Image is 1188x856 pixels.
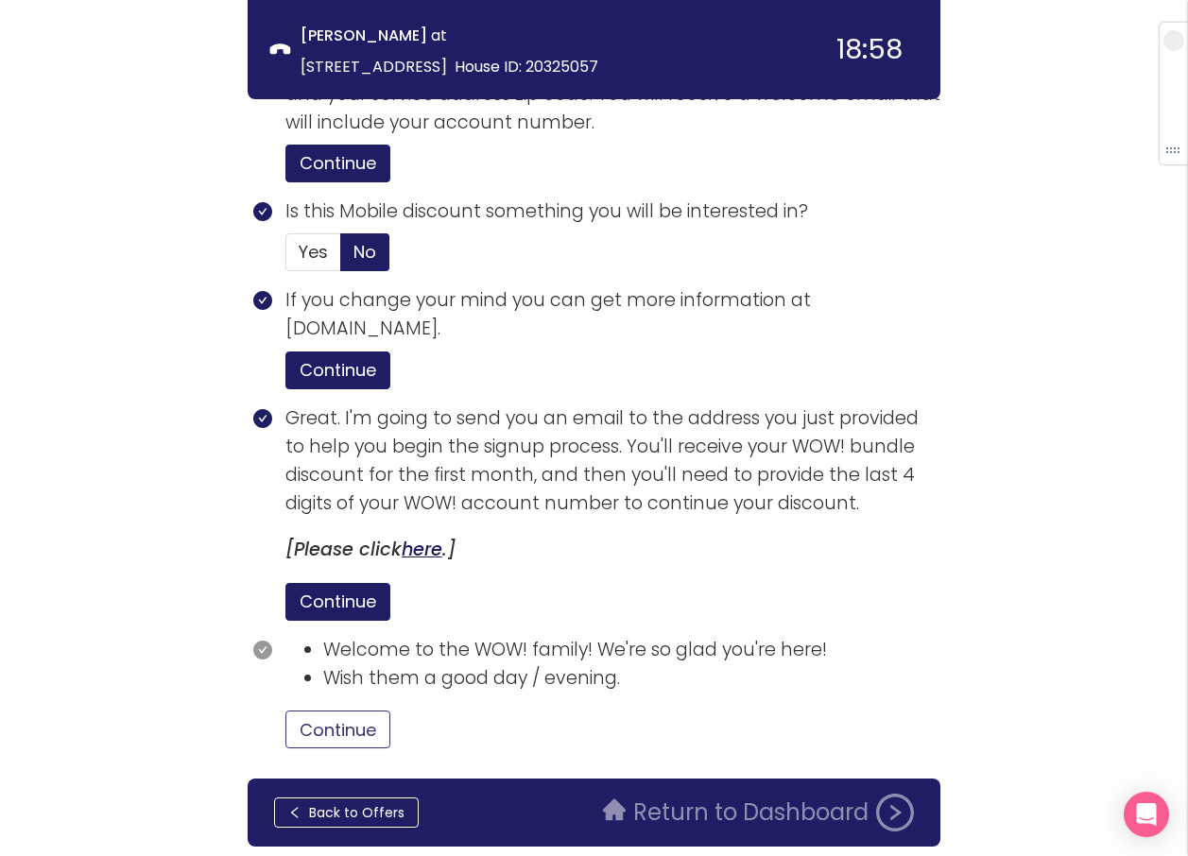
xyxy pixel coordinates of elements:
[592,794,925,831] button: Return to Dashboard
[253,291,272,310] span: check-circle
[836,36,903,63] div: 18:58
[301,25,427,46] strong: [PERSON_NAME]
[253,641,272,659] span: check-circle
[353,240,376,264] span: No
[274,797,419,828] button: Back to Offers
[285,286,940,343] p: If you change your mind you can get more information at [DOMAIN_NAME].
[323,664,940,693] li: Wish them a good day / evening.
[285,404,940,519] p: Great. I'm going to send you an email to the address you just provided to help you begin the sign...
[285,197,940,226] p: Is this Mobile discount something you will be interested in?
[285,145,390,182] button: Continue
[299,240,328,264] span: Yes
[402,537,442,562] a: here
[1124,792,1169,837] div: Open Intercom Messenger
[285,583,390,621] button: Continue
[455,56,598,77] span: House ID: 20325057
[285,710,390,748] button: Continue
[270,41,290,60] span: phone
[285,537,456,562] i: [Please click .]
[285,351,390,389] button: Continue
[323,636,940,664] li: Welcome to the WOW! family! We're so glad you're here!
[253,202,272,221] span: check-circle
[253,409,272,428] span: check-circle
[301,25,447,77] span: at [STREET_ADDRESS]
